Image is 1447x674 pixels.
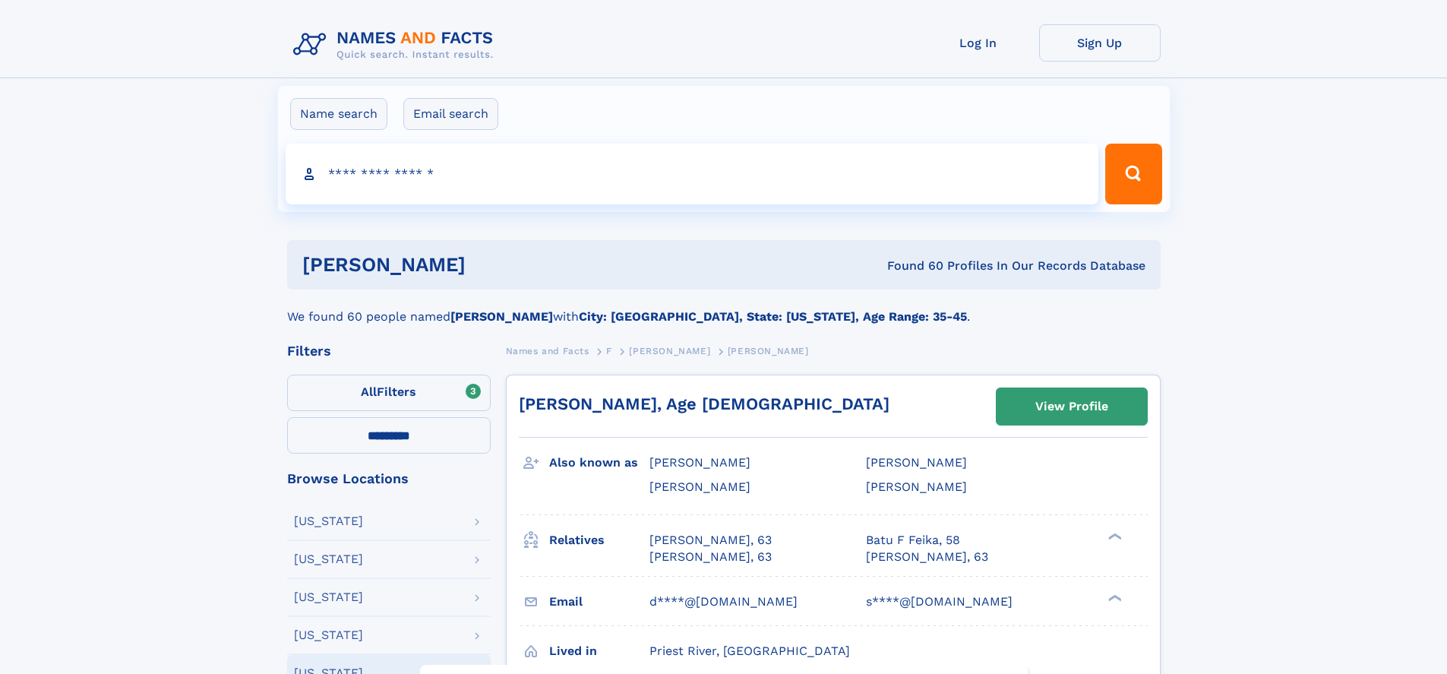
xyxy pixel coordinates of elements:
[1104,531,1123,541] div: ❯
[997,388,1147,425] a: View Profile
[302,255,677,274] h1: [PERSON_NAME]
[287,375,491,411] label: Filters
[1039,24,1161,62] a: Sign Up
[294,553,363,565] div: [US_STATE]
[506,341,589,360] a: Names and Facts
[287,24,506,65] img: Logo Names and Facts
[294,515,363,527] div: [US_STATE]
[294,591,363,603] div: [US_STATE]
[649,549,772,565] a: [PERSON_NAME], 63
[728,346,809,356] span: [PERSON_NAME]
[649,532,772,549] a: [PERSON_NAME], 63
[629,346,710,356] span: [PERSON_NAME]
[287,290,1161,326] div: We found 60 people named with .
[549,638,649,664] h3: Lived in
[403,98,498,130] label: Email search
[450,309,553,324] b: [PERSON_NAME]
[287,344,491,358] div: Filters
[866,479,967,494] span: [PERSON_NAME]
[866,455,967,470] span: [PERSON_NAME]
[1035,389,1108,424] div: View Profile
[649,455,750,470] span: [PERSON_NAME]
[549,527,649,553] h3: Relatives
[294,629,363,641] div: [US_STATE]
[286,144,1099,204] input: search input
[676,258,1145,274] div: Found 60 Profiles In Our Records Database
[579,309,967,324] b: City: [GEOGRAPHIC_DATA], State: [US_STATE], Age Range: 35-45
[287,472,491,486] div: Browse Locations
[1105,144,1161,204] button: Search Button
[649,644,850,658] span: Priest River, [GEOGRAPHIC_DATA]
[361,384,377,399] span: All
[290,98,387,130] label: Name search
[866,532,960,549] a: Batu F Feika, 58
[866,549,988,565] a: [PERSON_NAME], 63
[519,394,889,413] a: [PERSON_NAME], Age [DEMOGRAPHIC_DATA]
[549,450,649,476] h3: Also known as
[629,341,710,360] a: [PERSON_NAME]
[606,341,612,360] a: F
[1104,593,1123,603] div: ❯
[649,479,750,494] span: [PERSON_NAME]
[918,24,1039,62] a: Log In
[606,346,612,356] span: F
[549,589,649,615] h3: Email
